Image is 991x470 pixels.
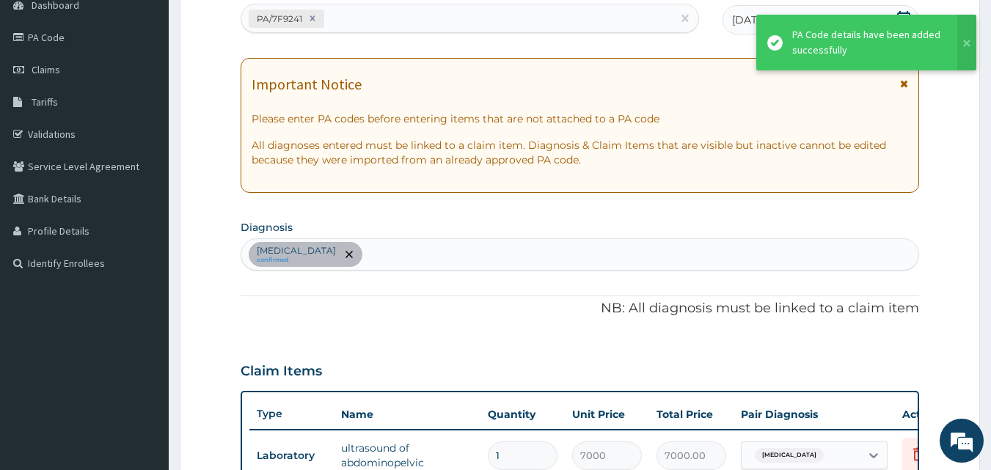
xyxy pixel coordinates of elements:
[32,63,60,76] span: Claims
[76,82,246,101] div: Chat with us now
[755,448,824,463] span: [MEDICAL_DATA]
[480,400,565,429] th: Quantity
[27,73,59,110] img: d_794563401_company_1708531726252_794563401
[252,138,909,167] p: All diagnoses entered must be linked to a claim item. Diagnosis & Claim Items that are visible bu...
[257,245,336,257] p: [MEDICAL_DATA]
[732,12,767,27] span: [DATE]
[792,27,943,58] div: PA Code details have been added successfully
[252,76,362,92] h1: Important Notice
[249,400,334,427] th: Type
[257,257,336,264] small: confirmed
[85,142,202,290] span: We're online!
[343,248,356,261] span: remove selection option
[7,314,279,365] textarea: Type your message and hit 'Enter'
[241,7,276,43] div: Minimize live chat window
[241,220,293,235] label: Diagnosis
[252,111,909,126] p: Please enter PA codes before entering items that are not attached to a PA code
[249,442,334,469] td: Laboratory
[334,400,480,429] th: Name
[252,10,304,27] div: PA/7F9241
[565,400,649,429] th: Unit Price
[32,95,58,109] span: Tariffs
[241,299,920,318] p: NB: All diagnosis must be linked to a claim item
[649,400,734,429] th: Total Price
[895,400,968,429] th: Actions
[241,364,322,380] h3: Claim Items
[734,400,895,429] th: Pair Diagnosis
